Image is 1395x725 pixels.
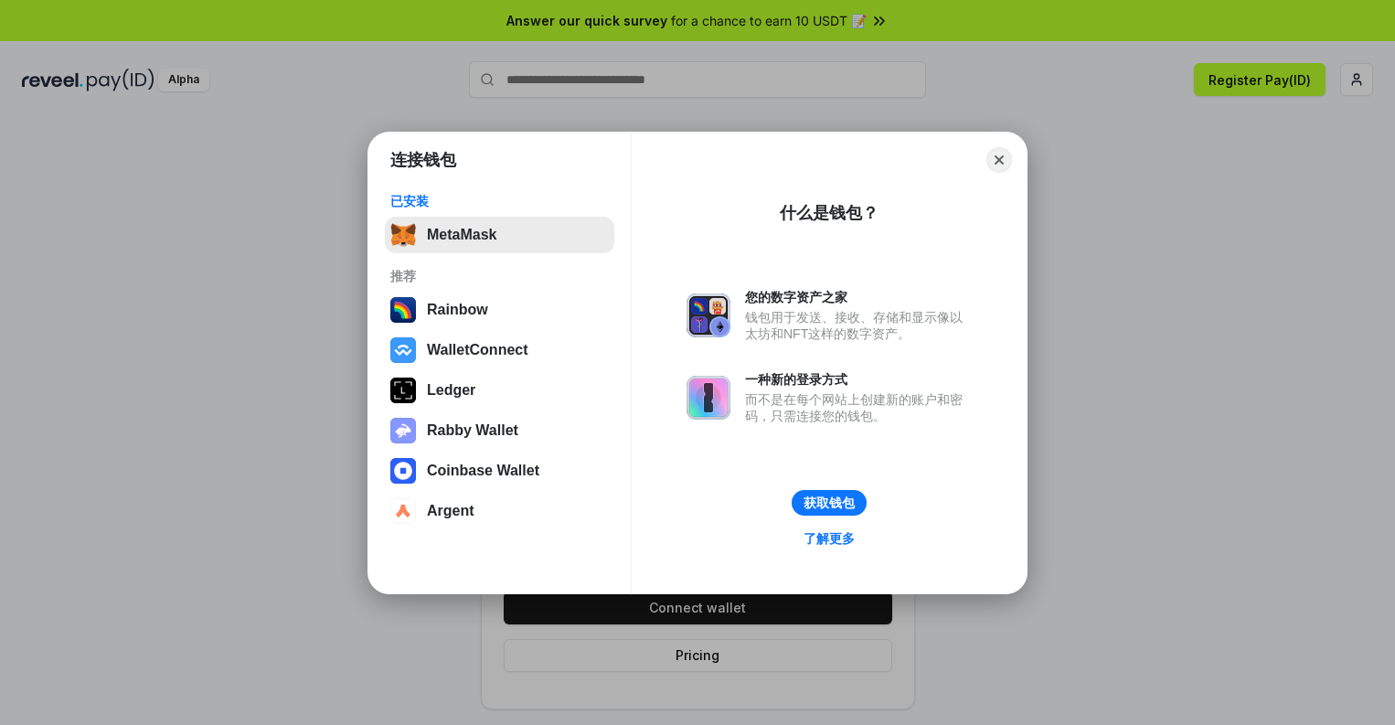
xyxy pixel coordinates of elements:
img: svg+xml,%3Csvg%20xmlns%3D%22http%3A%2F%2Fwww.w3.org%2F2000%2Fsvg%22%20fill%3D%22none%22%20viewBox... [687,293,730,337]
a: 了解更多 [793,527,866,550]
div: 一种新的登录方式 [745,371,972,388]
img: svg+xml,%3Csvg%20fill%3D%22none%22%20height%3D%2233%22%20viewBox%3D%220%200%2035%2033%22%20width%... [390,222,416,248]
div: 您的数字资产之家 [745,289,972,305]
div: 已安装 [390,193,609,209]
img: svg+xml,%3Csvg%20xmlns%3D%22http%3A%2F%2Fwww.w3.org%2F2000%2Fsvg%22%20fill%3D%22none%22%20viewBox... [687,376,730,420]
button: Rainbow [385,292,614,328]
button: Rabby Wallet [385,412,614,449]
div: Rainbow [427,302,488,318]
div: 而不是在每个网站上创建新的账户和密码，只需连接您的钱包。 [745,391,972,424]
div: 钱包用于发送、接收、存储和显示像以太坊和NFT这样的数字资产。 [745,309,972,342]
button: WalletConnect [385,332,614,368]
button: Ledger [385,372,614,409]
img: svg+xml,%3Csvg%20width%3D%2228%22%20height%3D%2228%22%20viewBox%3D%220%200%2028%2028%22%20fill%3D... [390,458,416,484]
div: 什么是钱包？ [780,202,879,224]
div: Argent [427,503,474,519]
button: Close [986,147,1012,173]
img: svg+xml,%3Csvg%20width%3D%22120%22%20height%3D%22120%22%20viewBox%3D%220%200%20120%20120%22%20fil... [390,297,416,323]
div: Ledger [427,382,475,399]
div: 推荐 [390,268,609,284]
img: svg+xml,%3Csvg%20xmlns%3D%22http%3A%2F%2Fwww.w3.org%2F2000%2Fsvg%22%20fill%3D%22none%22%20viewBox... [390,418,416,443]
div: WalletConnect [427,342,528,358]
div: MetaMask [427,227,496,243]
button: Argent [385,493,614,529]
img: svg+xml,%3Csvg%20xmlns%3D%22http%3A%2F%2Fwww.w3.org%2F2000%2Fsvg%22%20width%3D%2228%22%20height%3... [390,378,416,403]
div: Rabby Wallet [427,422,518,439]
div: 了解更多 [804,530,855,547]
button: MetaMask [385,217,614,253]
div: 获取钱包 [804,495,855,511]
img: svg+xml,%3Csvg%20width%3D%2228%22%20height%3D%2228%22%20viewBox%3D%220%200%2028%2028%22%20fill%3D... [390,337,416,363]
button: Coinbase Wallet [385,453,614,489]
h1: 连接钱包 [390,149,456,171]
img: svg+xml,%3Csvg%20width%3D%2228%22%20height%3D%2228%22%20viewBox%3D%220%200%2028%2028%22%20fill%3D... [390,498,416,524]
div: Coinbase Wallet [427,463,539,479]
button: 获取钱包 [792,490,867,516]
